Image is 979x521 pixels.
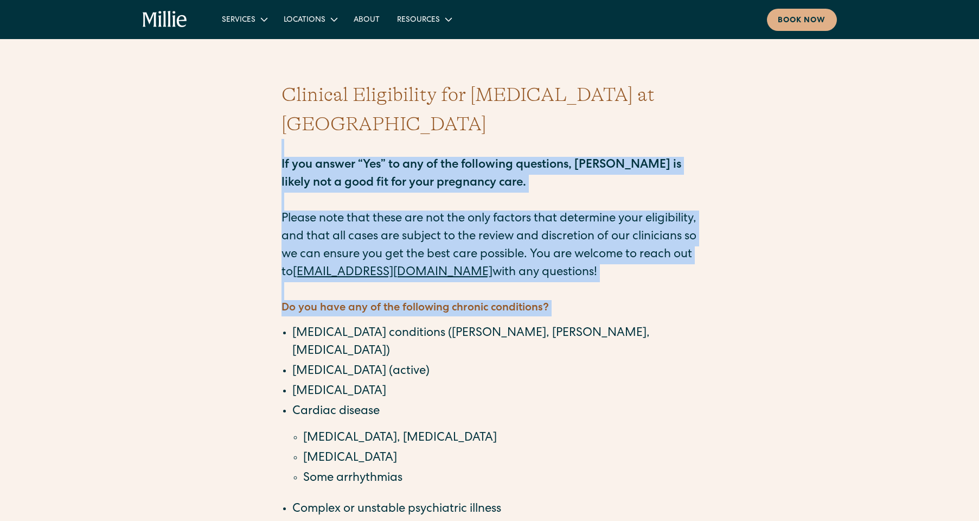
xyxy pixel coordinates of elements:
h1: Clinical Eligibility for [MEDICAL_DATA] at [GEOGRAPHIC_DATA] [281,80,698,139]
a: [EMAIL_ADDRESS][DOMAIN_NAME] [293,267,492,279]
a: home [143,11,188,28]
li: [MEDICAL_DATA], [MEDICAL_DATA] [303,430,698,448]
div: Services [222,15,255,26]
p: ‍ [281,282,698,300]
a: Book now [767,9,837,31]
p: Please note that these are not the only factors that determine your eligibility, and that all cas... [281,139,698,282]
li: Some arrhythmias [303,470,698,488]
div: Locations [284,15,325,26]
li: Cardiac disease [292,403,698,488]
div: Services [213,10,275,28]
div: Resources [397,15,440,26]
strong: If you answer “Yes” to any of the following questions, [PERSON_NAME] is likely not a good fit for... [281,160,681,189]
li: [MEDICAL_DATA] [292,383,698,401]
li: [MEDICAL_DATA] [303,450,698,468]
a: About [345,10,388,28]
li: [MEDICAL_DATA] (active) [292,363,698,381]
div: Book now [778,15,826,27]
strong: Do you have any of the following chronic conditions? [281,303,549,314]
div: Resources [388,10,459,28]
div: Locations [275,10,345,28]
li: Complex or unstable psychiatric illness [292,501,698,519]
li: [MEDICAL_DATA] conditions ([PERSON_NAME], [PERSON_NAME], [MEDICAL_DATA]) [292,325,698,361]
